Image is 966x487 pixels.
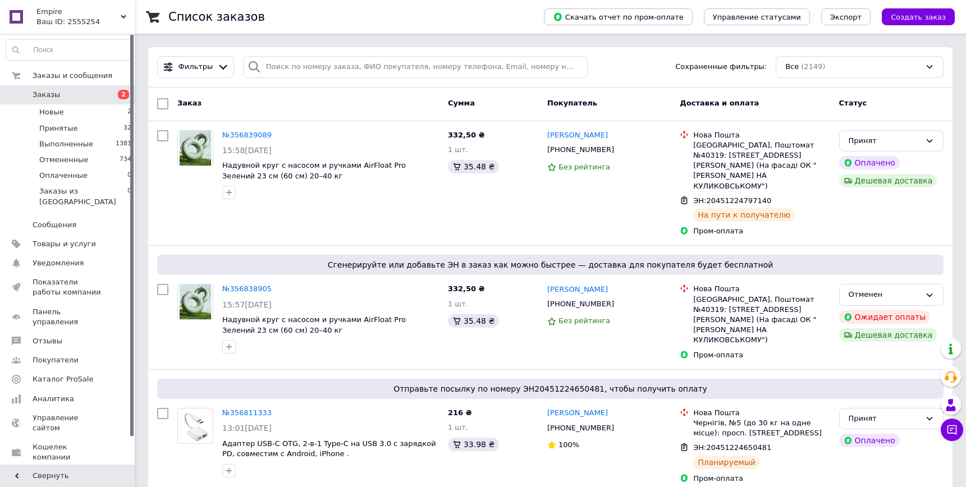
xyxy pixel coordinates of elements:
span: 0 [127,171,131,181]
button: Скачать отчет по пром-оплате [544,8,693,25]
div: Пром-оплата [693,474,830,484]
a: Надувной круг с насосом и ручками AirFloat Pro Зелений 23 см (60 см) 20–40 кг [222,161,406,180]
span: Управление статусами [713,13,801,21]
button: Управление статусами [704,8,810,25]
div: Оплачено [839,434,900,447]
span: ЭН: [693,196,771,205]
span: Заказы из [GEOGRAPHIC_DATA] [39,186,127,206]
div: [GEOGRAPHIC_DATA], Поштомат №40319: [STREET_ADDRESS][PERSON_NAME] (На фасаді ОК "[PERSON_NAME] НА... [693,140,830,191]
span: 332,50 ₴ [448,131,485,139]
span: 332,50 ₴ [448,284,485,293]
span: Уведомления [33,258,84,268]
span: № [222,284,272,293]
div: 35.48 ₴ [448,314,499,328]
span: Сообщения [33,220,76,230]
div: 33.98 ₴ [448,438,499,451]
span: 734 [120,155,131,165]
div: [GEOGRAPHIC_DATA], Поштомат №40319: [STREET_ADDRESS][PERSON_NAME] (На фасаді ОК "[PERSON_NAME] НА... [693,295,830,346]
div: Нова Пошта [693,408,830,418]
span: Управление сайтом [33,413,104,433]
span: [PHONE_NUMBER] [547,424,614,432]
span: Все [785,62,799,72]
span: 1381 [116,139,131,149]
span: 1 шт. [448,145,468,154]
span: 32 [123,123,131,134]
span: Статус [839,99,867,107]
a: №356811333 [222,408,272,417]
span: [PHONE_NUMBER] [547,145,614,154]
span: Панель управления [33,307,104,327]
button: Создать заказ [882,8,955,25]
span: Каталог ProSale [33,374,93,384]
span: 0 [127,186,131,206]
span: Показатели работы компании [33,277,104,297]
span: № [222,131,272,139]
a: Фото товару [177,130,213,166]
h1: Список заказов [168,10,265,24]
div: Планируемый [693,456,760,469]
span: 356811333 [230,408,272,417]
div: Ваш ID: 2555254 [36,17,135,27]
span: Кошелек компании [33,442,104,462]
span: Отмененные [39,155,88,165]
span: Аналитика [33,394,74,404]
span: Фильтры [178,62,213,72]
button: Экспорт [821,8,871,25]
div: На пути к получателю [693,208,795,222]
span: Сохраненные фильтры: [675,62,767,72]
div: Принят [849,413,921,425]
span: Отправьте посылку по номеру ЭН , чтобы получить оплату [393,384,707,393]
span: (2149) [801,62,825,71]
div: Нова Пошта [693,130,830,140]
span: Без рейтинга [558,163,610,171]
a: Адаптер USB-C OTG, 2-в-1 Type-C на USB 3.0 с зарядкой PD, совместим с Android, iPhone . [222,439,436,458]
span: 20451224797140 [706,196,771,205]
img: Фото товару [179,131,212,166]
input: Поиск [6,40,132,60]
a: Создать заказ [871,12,955,21]
span: Скачать отчет по пром-оплате [553,12,684,22]
span: Выполненные [39,139,93,149]
span: Покупатель [547,99,597,107]
span: Доставка и оплата [680,99,759,107]
a: Фото товару [177,284,213,320]
a: [PERSON_NAME] [547,408,608,419]
a: №356839089 [222,131,272,139]
span: Заказы и сообщения [33,71,112,81]
span: Создать заказ [891,13,946,21]
a: [PERSON_NAME] [547,130,608,141]
div: Пром-оплата [693,350,830,360]
span: 1 шт. [448,423,468,431]
span: Покупатели [33,355,79,365]
span: Экспорт [830,13,862,21]
span: Заказ [177,99,202,107]
div: Нова Пошта [693,284,830,294]
a: №356838905 [222,284,272,293]
img: Фото товару [178,408,212,443]
span: Товары и услуги [33,239,96,249]
div: Чернігів, №5 (до 30 кг на одне місце): просп. [STREET_ADDRESS] [693,418,830,438]
a: Надувной круг с насосом и ручками AirFloat Pro Зелений 23 см (60 см) 20–40 кг [222,315,406,334]
span: № [222,408,272,417]
a: Фото товару [177,408,213,444]
span: Empire [36,7,121,17]
span: Отзывы [33,336,62,346]
span: 216 ₴ [448,408,472,417]
div: 35.48 ₴ [448,160,499,173]
span: Без рейтинга [558,316,610,325]
span: Оплаченные [39,171,88,181]
span: 356838905 [230,284,272,293]
span: 2 [118,90,129,99]
span: 20451224650481 [706,443,771,452]
span: ЭН: [693,443,771,452]
div: Дешевая доставка [839,328,937,342]
span: 20451224650481 [534,384,605,393]
span: 2 [127,107,131,117]
span: 100% [558,440,579,449]
span: [PHONE_NUMBER] [547,300,614,308]
div: Принят [849,135,921,147]
span: 356839089 [230,131,272,139]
